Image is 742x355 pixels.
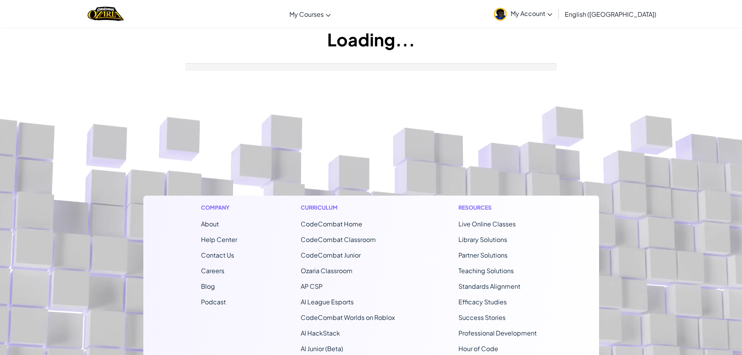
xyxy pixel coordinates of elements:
[201,203,237,212] h1: Company
[289,10,324,18] span: My Courses
[458,235,507,244] a: Library Solutions
[565,10,656,18] span: English ([GEOGRAPHIC_DATA])
[201,251,234,259] span: Contact Us
[286,4,335,25] a: My Courses
[201,298,226,306] a: Podcast
[458,267,514,275] a: Teaching Solutions
[301,220,362,228] span: CodeCombat Home
[301,344,343,353] a: AI Junior (Beta)
[458,313,506,321] a: Success Stories
[301,313,395,321] a: CodeCombat Worlds on Roblox
[88,6,124,22] img: Home
[301,235,376,244] a: CodeCombat Classroom
[301,251,361,259] a: CodeCombat Junior
[458,329,537,337] a: Professional Development
[561,4,660,25] a: English ([GEOGRAPHIC_DATA])
[301,267,352,275] a: Ozaria Classroom
[458,251,508,259] a: Partner Solutions
[301,282,323,290] a: AP CSP
[511,9,552,18] span: My Account
[88,6,124,22] a: Ozaria by CodeCombat logo
[458,344,498,353] a: Hour of Code
[201,267,224,275] a: Careers
[494,8,507,21] img: avatar
[301,329,340,337] a: AI HackStack
[458,282,520,290] a: Standards Alignment
[490,2,556,26] a: My Account
[301,203,395,212] h1: Curriculum
[458,203,541,212] h1: Resources
[301,298,354,306] a: AI League Esports
[201,235,237,244] a: Help Center
[458,220,516,228] a: Live Online Classes
[201,220,219,228] a: About
[201,282,215,290] a: Blog
[458,298,507,306] a: Efficacy Studies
